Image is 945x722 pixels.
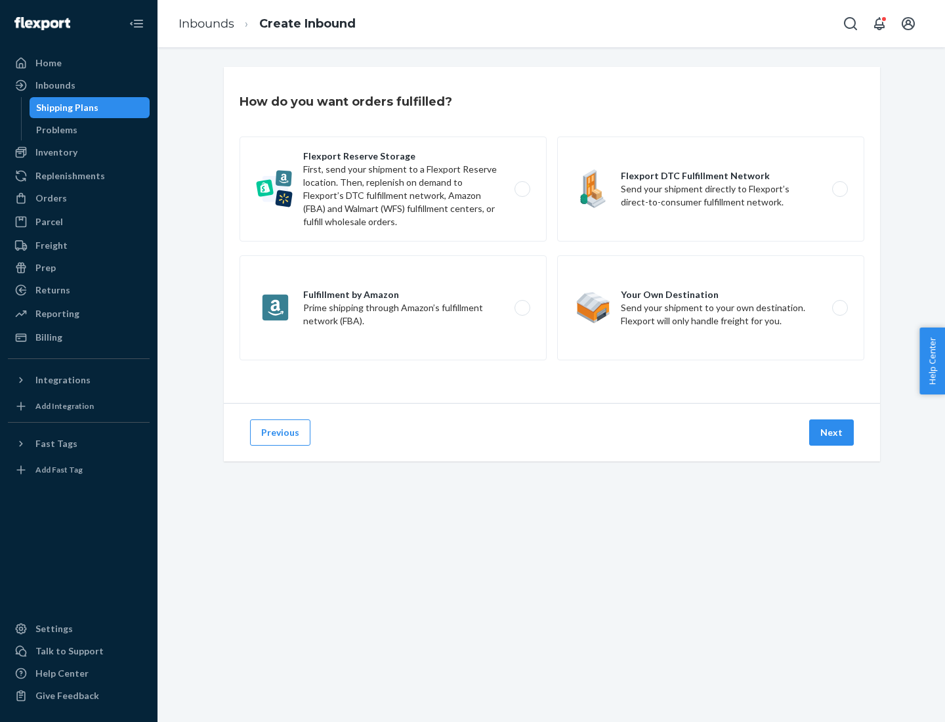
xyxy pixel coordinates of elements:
div: Integrations [35,373,91,387]
div: Problems [36,123,77,137]
a: Home [8,53,150,74]
a: Add Integration [8,396,150,417]
div: Returns [35,284,70,297]
a: Talk to Support [8,641,150,662]
a: Inbounds [8,75,150,96]
div: Freight [35,239,68,252]
div: Shipping Plans [36,101,98,114]
a: Reporting [8,303,150,324]
div: Add Fast Tag [35,464,83,475]
a: Add Fast Tag [8,459,150,480]
a: Replenishments [8,165,150,186]
button: Open notifications [866,11,892,37]
div: Reporting [35,307,79,320]
div: Orders [35,192,67,205]
a: Billing [8,327,150,348]
button: Open Search Box [837,11,864,37]
img: Flexport logo [14,17,70,30]
button: Open account menu [895,11,921,37]
button: Close Navigation [123,11,150,37]
button: Give Feedback [8,685,150,706]
div: Help Center [35,667,89,680]
div: Replenishments [35,169,105,182]
a: Inbounds [178,16,234,31]
button: Previous [250,419,310,446]
a: Problems [30,119,150,140]
button: Integrations [8,370,150,391]
div: Home [35,56,62,70]
a: Orders [8,188,150,209]
div: Fast Tags [35,437,77,450]
div: Inbounds [35,79,75,92]
div: Billing [35,331,62,344]
a: Parcel [8,211,150,232]
button: Next [809,419,854,446]
a: Prep [8,257,150,278]
button: Help Center [919,328,945,394]
a: Returns [8,280,150,301]
div: Talk to Support [35,645,104,658]
div: Give Feedback [35,689,99,702]
a: Help Center [8,663,150,684]
div: Settings [35,622,73,635]
a: Shipping Plans [30,97,150,118]
ol: breadcrumbs [168,5,366,43]
a: Settings [8,618,150,639]
a: Freight [8,235,150,256]
a: Create Inbound [259,16,356,31]
div: Parcel [35,215,63,228]
a: Inventory [8,142,150,163]
h3: How do you want orders fulfilled? [240,93,452,110]
div: Inventory [35,146,77,159]
div: Add Integration [35,400,94,412]
div: Prep [35,261,56,274]
button: Fast Tags [8,433,150,454]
